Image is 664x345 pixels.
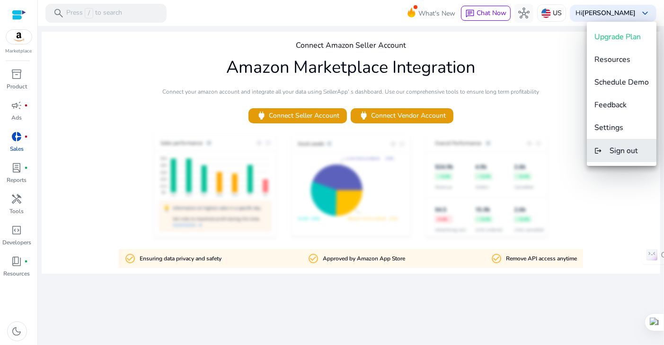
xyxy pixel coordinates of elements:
[594,77,649,87] span: Schedule Demo
[594,100,627,110] span: Feedback
[594,32,641,42] span: Upgrade Plan
[594,122,623,133] span: Settings
[594,54,630,65] span: Resources
[610,146,638,156] span: Sign out
[594,145,602,156] mat-icon: logout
